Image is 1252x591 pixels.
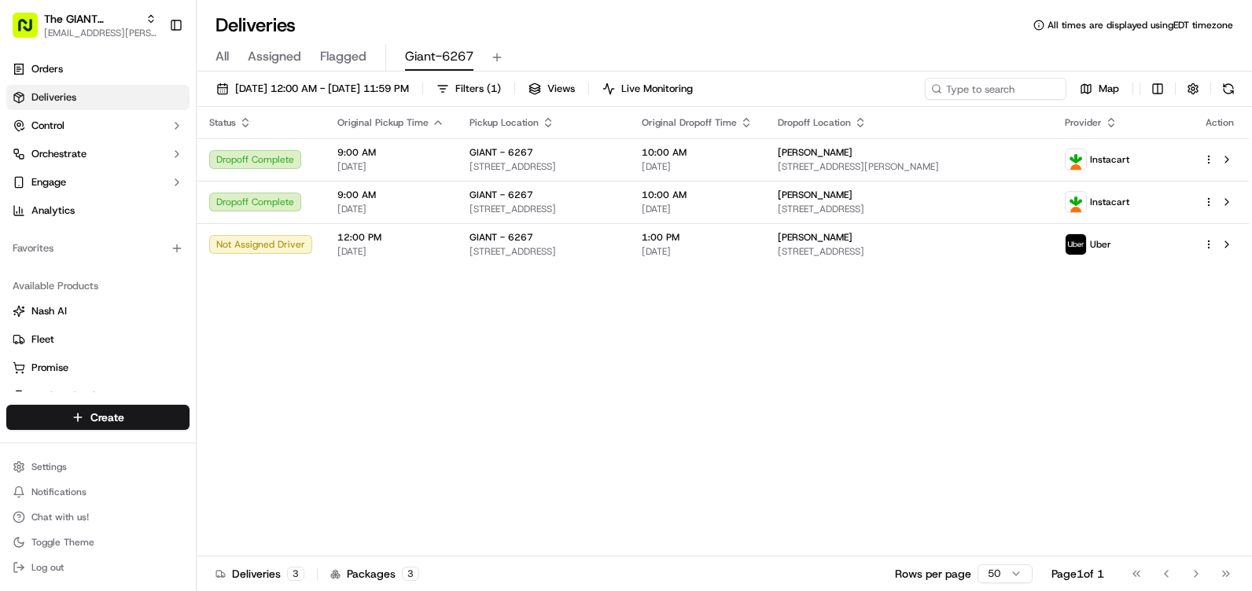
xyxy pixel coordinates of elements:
[31,204,75,218] span: Analytics
[235,82,409,96] span: [DATE] 12:00 AM - [DATE] 11:59 PM
[469,189,533,201] span: GIANT - 6267
[469,146,533,159] span: GIANT - 6267
[621,82,693,96] span: Live Monitoring
[1073,78,1126,100] button: Map
[215,13,296,38] h1: Deliveries
[44,11,139,27] button: The GIANT Company
[6,506,190,528] button: Chat with us!
[6,556,190,578] button: Log out
[642,231,753,244] span: 1:00 PM
[13,332,183,347] a: Fleet
[778,116,851,129] span: Dropoff Location
[778,146,852,159] span: [PERSON_NAME]
[31,147,87,161] span: Orchestrate
[6,405,190,430] button: Create
[215,47,229,66] span: All
[1066,234,1086,255] img: profile_uber_ahold_partner.png
[31,119,64,133] span: Control
[287,567,304,581] div: 3
[778,231,852,244] span: [PERSON_NAME]
[1090,238,1111,251] span: Uber
[6,456,190,478] button: Settings
[595,78,700,100] button: Live Monitoring
[6,198,190,223] a: Analytics
[521,78,582,100] button: Views
[469,160,617,173] span: [STREET_ADDRESS]
[1066,149,1086,170] img: profile_instacart_ahold_partner.png
[209,116,236,129] span: Status
[6,299,190,324] button: Nash AI
[778,245,1040,258] span: [STREET_ADDRESS]
[6,85,190,110] a: Deliveries
[642,116,737,129] span: Original Dropoff Time
[6,531,190,553] button: Toggle Theme
[31,90,76,105] span: Deliveries
[6,273,190,299] div: Available Products
[13,304,183,318] a: Nash AI
[337,245,444,258] span: [DATE]
[778,189,852,201] span: [PERSON_NAME]
[6,6,163,44] button: The GIANT Company[EMAIL_ADDRESS][PERSON_NAME][DOMAIN_NAME]
[925,78,1066,100] input: Type to search
[31,486,87,498] span: Notifications
[6,327,190,352] button: Fleet
[778,203,1040,215] span: [STREET_ADDRESS]
[248,47,301,66] span: Assigned
[13,389,183,403] a: Product Catalog
[6,141,190,167] button: Orchestrate
[6,57,190,82] a: Orders
[469,116,539,129] span: Pickup Location
[1090,153,1129,166] span: Instacart
[405,47,473,66] span: Giant-6267
[31,304,67,318] span: Nash AI
[6,481,190,503] button: Notifications
[31,62,63,76] span: Orders
[1066,192,1086,212] img: profile_instacart_ahold_partner.png
[1090,196,1129,208] span: Instacart
[6,236,190,261] div: Favorites
[1099,82,1119,96] span: Map
[642,189,753,201] span: 10:00 AM
[469,245,617,258] span: [STREET_ADDRESS]
[469,203,617,215] span: [STREET_ADDRESS]
[13,361,183,375] a: Promise
[337,116,429,129] span: Original Pickup Time
[6,113,190,138] button: Control
[6,355,190,380] button: Promise
[1065,116,1102,129] span: Provider
[337,231,444,244] span: 12:00 PM
[642,245,753,258] span: [DATE]
[31,175,66,189] span: Engage
[209,78,416,100] button: [DATE] 12:00 AM - [DATE] 11:59 PM
[90,409,124,425] span: Create
[44,27,156,39] button: [EMAIL_ADDRESS][PERSON_NAME][DOMAIN_NAME]
[215,566,304,582] div: Deliveries
[6,170,190,195] button: Engage
[642,146,753,159] span: 10:00 AM
[31,561,64,574] span: Log out
[1051,566,1104,582] div: Page 1 of 1
[642,203,753,215] span: [DATE]
[1048,19,1233,31] span: All times are displayed using EDT timezone
[31,361,68,375] span: Promise
[31,536,94,549] span: Toggle Theme
[895,566,971,582] p: Rows per page
[1217,78,1239,100] button: Refresh
[337,203,444,215] span: [DATE]
[320,47,366,66] span: Flagged
[642,160,753,173] span: [DATE]
[337,189,444,201] span: 9:00 AM
[469,231,533,244] span: GIANT - 6267
[31,511,89,523] span: Chat with us!
[487,82,501,96] span: ( 1 )
[455,82,501,96] span: Filters
[1203,116,1236,129] div: Action
[547,82,575,96] span: Views
[402,567,419,581] div: 3
[337,160,444,173] span: [DATE]
[429,78,508,100] button: Filters(1)
[31,389,107,403] span: Product Catalog
[778,160,1040,173] span: [STREET_ADDRESS][PERSON_NAME]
